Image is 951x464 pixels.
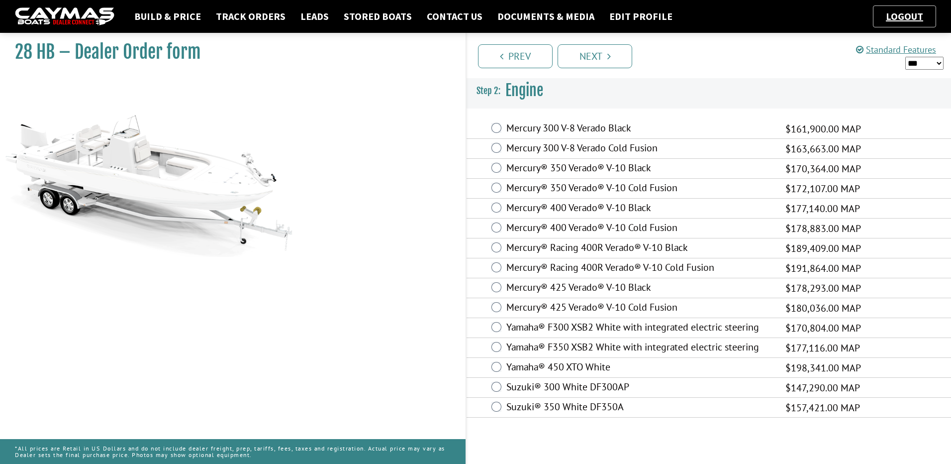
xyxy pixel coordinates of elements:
label: Mercury 300 V-8 Verado Black [506,122,773,136]
img: caymas-dealer-connect-2ed40d3bc7270c1d8d7ffb4b79bf05adc795679939227970def78ec6f6c03838.gif [15,7,114,26]
a: Leads [295,10,334,23]
span: $191,864.00 MAP [785,261,861,276]
a: Standard Features [856,44,936,55]
label: Yamaha® 450 XTO White [506,361,773,375]
span: $178,293.00 MAP [785,281,861,296]
h3: Engine [467,72,951,109]
a: Documents & Media [492,10,599,23]
label: Mercury® 350 Verado® V-10 Black [506,162,773,176]
a: Stored Boats [339,10,417,23]
label: Mercury® 425 Verado® V-10 Cold Fusion [506,301,773,316]
label: Mercury® 350 Verado® V-10 Cold Fusion [506,182,773,196]
label: Suzuki® 300 White DF300AP [506,381,773,395]
a: Logout [881,10,928,22]
span: $170,364.00 MAP [785,161,861,176]
label: Mercury® 400 Verado® V-10 Cold Fusion [506,222,773,236]
span: $178,883.00 MAP [785,221,861,236]
span: $147,290.00 MAP [785,380,860,395]
p: *All prices are Retail in US Dollars and do not include dealer freight, prep, tariffs, fees, taxe... [15,440,451,463]
span: $161,900.00 MAP [785,121,861,136]
span: $189,409.00 MAP [785,241,861,256]
span: $180,036.00 MAP [785,301,861,316]
span: $177,116.00 MAP [785,341,860,355]
a: Build & Price [129,10,206,23]
label: Mercury® 400 Verado® V-10 Black [506,202,773,216]
span: $157,421.00 MAP [785,400,860,415]
label: Yamaha® F300 XSB2 White with integrated electric steering [506,321,773,336]
a: Prev [478,44,553,68]
label: Yamaha® F350 XSB2 White with integrated electric steering [506,341,773,355]
label: Mercury® Racing 400R Verado® V-10 Cold Fusion [506,261,773,276]
span: $172,107.00 MAP [785,181,860,196]
span: $170,804.00 MAP [785,321,861,336]
label: Mercury® Racing 400R Verado® V-10 Black [506,241,773,256]
a: Contact Us [422,10,487,23]
span: $198,341.00 MAP [785,360,861,375]
a: Track Orders [211,10,290,23]
a: Next [558,44,632,68]
a: Edit Profile [604,10,677,23]
label: Suzuki® 350 White DF350A [506,401,773,415]
label: Mercury 300 V-8 Verado Cold Fusion [506,142,773,156]
h1: 28 HB – Dealer Order form [15,41,441,63]
ul: Pagination [475,43,951,68]
label: Mercury® 425 Verado® V-10 Black [506,281,773,296]
span: $163,663.00 MAP [785,141,861,156]
span: $177,140.00 MAP [785,201,860,216]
